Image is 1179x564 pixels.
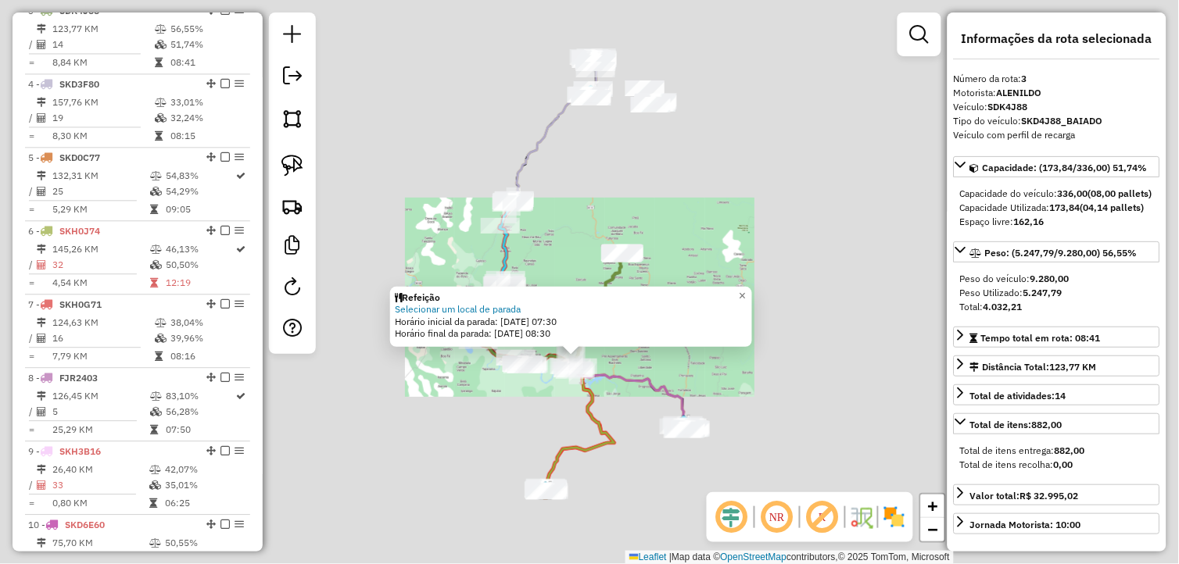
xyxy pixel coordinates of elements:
[536,480,556,501] img: Itapitanga
[165,404,235,419] td: 56,28%
[237,245,246,254] i: Rota otimizada
[37,480,46,490] i: Total de Atividades
[739,289,746,302] span: ×
[52,348,154,364] td: 7,79 KM
[1050,202,1080,213] strong: 173,84
[52,535,149,551] td: 75,70 KM
[37,407,46,416] i: Total de Atividades
[28,202,36,217] td: =
[37,187,46,196] i: Total de Atividades
[636,94,675,109] div: Atividade não roteirizada - MERCEARIA ALMEIDA
[625,80,665,96] div: Atividade não roteirizada - BAR DA RITA
[1054,459,1073,470] strong: 0,00
[165,241,235,257] td: 46,13%
[28,372,98,384] span: 8 -
[155,58,163,67] i: Tempo total em rota
[52,37,154,52] td: 14
[954,266,1160,320] div: Peso: (5.247,79/9.280,00) 56,55%
[402,291,440,303] strong: Refeição
[150,245,162,254] i: % de utilização do peso
[28,5,99,16] span: 3 -
[149,538,161,548] i: % de utilização do peso
[220,373,230,382] em: Finalizar rota
[206,373,216,382] em: Alterar sequência das rotas
[170,128,244,144] td: 08:15
[997,87,1042,98] strong: ALENILDO
[629,552,667,562] a: Leaflet
[59,372,98,384] span: FJR2403
[235,226,244,235] em: Opções
[37,245,46,254] i: Distância Total
[37,334,46,343] i: Total de Atividades
[155,24,167,34] i: % de utilização do peso
[395,327,747,340] div: Horário final da parada: [DATE] 08:30
[165,257,235,273] td: 50,50%
[52,275,149,291] td: 4,54 KM
[970,418,1063,432] div: Total de itens:
[568,87,607,102] div: Atividade não roteirizada - ATACADAODASBEBIDAS1
[636,96,676,112] div: Atividade não roteirizada - PADARIA SABOR DO TRI
[954,100,1160,114] div: Veículo:
[954,484,1160,505] a: Valor total:R$ 32.995,02
[52,241,149,257] td: 145,26 KM
[28,348,36,364] td: =
[572,90,611,105] div: Atividade não roteirizada - COMERCIAL PEREIRA
[170,330,244,346] td: 39,96%
[37,318,46,327] i: Distância Total
[149,465,161,474] i: % de utilização do peso
[235,152,244,162] em: Opções
[960,286,1154,300] div: Peso Utilizado:
[960,187,1154,201] div: Capacidade do veículo:
[237,171,246,180] i: Rota otimizada
[165,184,235,199] td: 54,29%
[37,171,46,180] i: Distância Total
[52,55,154,70] td: 8,84 KM
[170,315,244,330] td: 38,04%
[155,131,163,141] i: Tempo total em rota
[206,226,216,235] em: Alterar sequência das rotas
[277,19,308,54] a: Nova sessão e pesquisa
[28,330,36,346] td: /
[237,391,246,401] i: Rota otimizada
[954,128,1160,142] div: Veículo com perfil de recarga
[970,518,1081,532] div: Jornada Motorista: 10:00
[1030,273,1070,284] strong: 9.280,00
[220,152,230,162] em: Finalizar rota
[59,152,100,163] span: SKD0C77
[150,407,162,416] i: % de utilização da cubagem
[981,332,1101,344] span: Tempo total em rota: 08:41
[954,114,1160,128] div: Tipo do veículo:
[988,101,1028,112] strong: SDK4J88
[150,187,162,196] i: % de utilização da cubagem
[65,519,105,530] span: SKD6E60
[1014,216,1045,227] strong: 162,16
[170,37,244,52] td: 51,74%
[636,95,675,110] div: Atividade não roteirizada - ISAIAS DE SOUZA CAR
[954,241,1160,262] a: Peso: (5.247,79/9.280,00) 56,55%
[165,422,235,437] td: 07:50
[59,5,99,16] span: SDK4J88
[1055,444,1085,456] strong: 882,00
[281,195,303,217] img: Criar rota
[921,518,944,541] a: Zoom out
[954,355,1160,377] a: Distância Total:123,77 KM
[721,552,787,562] a: OpenStreetMap
[164,477,243,493] td: 35,01%
[568,87,607,103] div: Atividade não roteirizada - ATACADAODASBEBIDAS1
[635,94,674,109] div: Atividade não roteirizada - DIST SNOOKER
[574,81,613,97] div: Atividade não roteirizada - DISTRIB ALMEIDA
[281,108,303,130] img: Selecionar atividades - polígono
[985,247,1138,259] span: Peso: (5.247,79/9.280,00) 56,55%
[59,225,100,237] span: SKH0J74
[281,155,303,177] img: Selecionar atividades - laço
[496,350,536,366] div: Atividade não roteirizada - BAR NOVA ESPERANCA
[1032,419,1063,430] strong: 882,00
[52,422,149,437] td: 25,29 KM
[954,513,1160,534] a: Jornada Motorista: 10:00
[52,477,149,493] td: 33
[28,152,100,163] span: 5 -
[395,316,747,328] div: Horário inicial da parada: [DATE] 07:30
[28,495,36,511] td: =
[235,299,244,309] em: Opções
[1020,490,1079,502] strong: R$ 32.995,02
